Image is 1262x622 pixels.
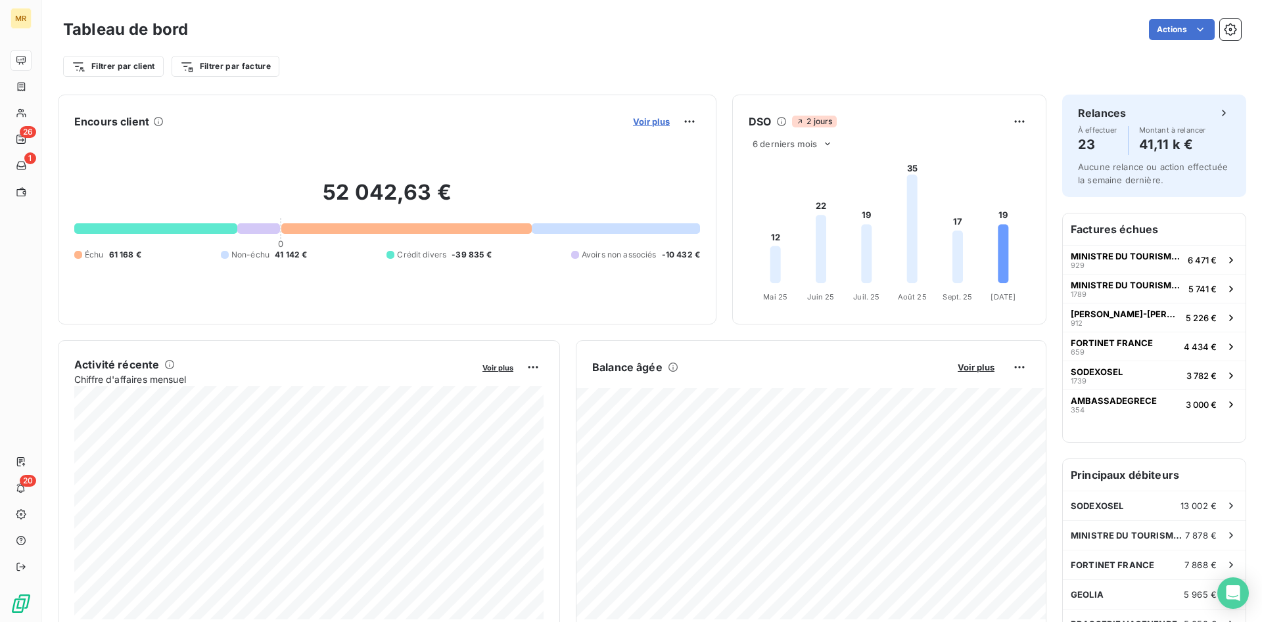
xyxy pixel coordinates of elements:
[749,114,771,129] h6: DSO
[1063,303,1246,332] button: [PERSON_NAME]-[PERSON_NAME]9125 226 €
[109,249,141,261] span: 61 168 €
[85,249,104,261] span: Échu
[482,363,513,372] span: Voir plus
[24,152,36,164] span: 1
[1078,162,1228,185] span: Aucune relance ou action effectuée la semaine dernière.
[1071,406,1085,414] span: 354
[1186,370,1217,381] span: 3 782 €
[1071,530,1185,541] span: MINISTRE DU TOURISME DE [GEOGRAPHIC_DATA]
[1180,500,1217,511] span: 13 002 €
[1078,134,1117,155] h4: 23
[172,56,279,77] button: Filtrer par facture
[1078,126,1117,134] span: À effectuer
[1184,560,1217,570] span: 7 868 €
[1071,338,1153,348] span: FORTINET FRANCE
[1071,395,1157,406] span: AMBASSADEGRECE
[629,116,674,127] button: Voir plus
[1071,560,1154,570] span: FORTINET FRANCE
[20,126,36,138] span: 26
[592,359,663,375] h6: Balance âgée
[1184,589,1217,600] span: 5 965 €
[275,249,307,261] span: 41 142 €
[63,18,188,41] h3: Tableau de bord
[1188,284,1217,294] span: 5 741 €
[1185,530,1217,541] span: 7 878 €
[1063,389,1246,418] button: AMBASSADEGRECE3543 000 €
[479,361,517,373] button: Voir plus
[1063,361,1246,389] button: SODEXOSEL17393 782 €
[753,139,817,149] span: 6 derniers mois
[1139,134,1206,155] h4: 41,11 k €
[1071,367,1123,377] span: SODEXOSEL
[898,292,927,301] tspan: Août 25
[20,475,36,487] span: 20
[1217,577,1249,609] div: Open Intercom Messenger
[231,249,269,261] span: Non-échu
[397,249,446,261] span: Crédit divers
[1188,255,1217,265] span: 6 471 €
[662,249,700,261] span: -10 432 €
[1071,589,1104,600] span: GEOLIA
[74,179,700,219] h2: 52 042,63 €
[1071,377,1087,385] span: 1739
[278,238,283,249] span: 0
[1063,332,1246,361] button: FORTINET FRANCE6594 434 €
[1071,348,1085,356] span: 659
[1071,309,1180,319] span: [PERSON_NAME]-[PERSON_NAME]
[74,114,149,129] h6: Encours client
[1139,126,1206,134] span: Montant à relancer
[1078,105,1126,121] h6: Relances
[74,372,473,386] span: Chiffre d'affaires mensuel
[1071,261,1085,269] span: 929
[1184,342,1217,352] span: 4 434 €
[74,357,159,372] h6: Activité récente
[1071,319,1083,327] span: 912
[11,8,32,29] div: MR
[991,292,1016,301] tspan: [DATE]
[11,593,32,614] img: Logo LeanPay
[1063,213,1246,245] h6: Factures échues
[1071,251,1182,261] span: MINISTRE DU TOURISME DE [GEOGRAPHIC_DATA]
[853,292,879,301] tspan: Juil. 25
[1063,459,1246,491] h6: Principaux débiteurs
[1063,274,1246,303] button: MINISTRE DU TOURISME DE [GEOGRAPHIC_DATA]17895 741 €
[763,292,787,301] tspan: Mai 25
[1071,290,1087,298] span: 1789
[954,361,998,373] button: Voir plus
[1071,500,1123,511] span: SODEXOSEL
[1071,280,1183,290] span: MINISTRE DU TOURISME DE [GEOGRAPHIC_DATA]
[943,292,972,301] tspan: Sept. 25
[452,249,491,261] span: -39 835 €
[792,116,836,127] span: 2 jours
[958,362,994,372] span: Voir plus
[1186,399,1217,410] span: 3 000 €
[1063,245,1246,274] button: MINISTRE DU TOURISME DE [GEOGRAPHIC_DATA]9296 471 €
[1149,19,1215,40] button: Actions
[1186,313,1217,323] span: 5 226 €
[807,292,834,301] tspan: Juin 25
[633,116,670,127] span: Voir plus
[582,249,657,261] span: Avoirs non associés
[63,56,164,77] button: Filtrer par client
